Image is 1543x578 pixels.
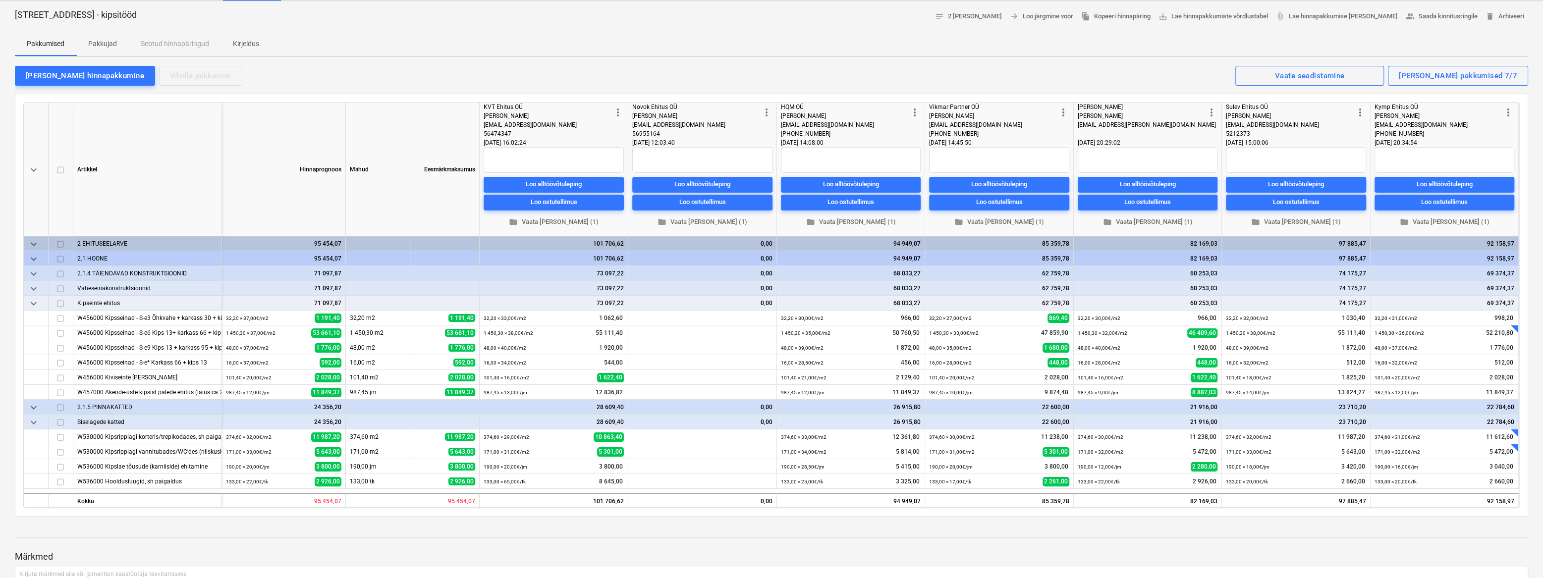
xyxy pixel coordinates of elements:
[1275,69,1345,82] div: Vaate seadistamine
[233,39,259,49] p: Kirjeldus
[1375,251,1514,266] div: 92 158,97
[1375,195,1514,210] button: Loo ostutellimus
[1040,329,1069,337] span: 47 859,90
[781,360,824,366] small: 16,00 × 28,50€ / m2
[1078,345,1120,351] small: 48,00 × 40,00€ / m2
[658,217,666,226] span: folder
[1371,493,1519,508] div: 92 158,97
[929,129,1057,138] div: [PHONE_NUMBER]
[1078,177,1217,193] button: Loo alltöövõtuleping
[226,360,269,366] small: 16,00 × 37,00€ / m2
[531,197,577,208] div: Loo ostutellimus
[929,121,1022,128] span: [EMAIL_ADDRESS][DOMAIN_NAME]
[1226,129,1354,138] div: 5212373
[929,330,979,336] small: 1 450,30 × 33,00€ / m2
[777,493,925,508] div: 94 949,07
[1191,373,1217,382] span: 1 622,40
[929,345,972,351] small: 48,00 × 35,00€ / m2
[488,216,620,228] span: Vaata [PERSON_NAME] (1)
[480,493,628,508] div: 101 706,62
[1375,345,1417,351] small: 48,00 × 37,00€ / m2
[484,138,624,147] div: [DATE] 16:02:24
[1078,214,1217,230] button: Vaata [PERSON_NAME] (1)
[509,217,518,226] span: folder
[1103,217,1112,226] span: folder
[1222,493,1371,508] div: 97 885,47
[1078,266,1217,281] div: 60 253,03
[1191,388,1217,397] span: 8 887,03
[935,12,944,21] span: notes
[1078,236,1217,251] div: 82 169,03
[1251,217,1260,226] span: folder
[1493,530,1543,578] iframe: Chat Widget
[315,373,341,382] span: 2 028,00
[1206,106,1217,118] span: more_vert
[895,344,921,352] span: 1 872,00
[1502,106,1514,118] span: more_vert
[1078,375,1123,380] small: 101,40 × 16,00€ / m2
[346,385,410,400] div: 987,45 jm
[15,66,155,86] button: [PERSON_NAME] hinnapakkumine
[1187,328,1217,338] span: 46 409,60
[632,281,772,296] div: 0,00
[226,375,272,380] small: 101,40 × 20,00€ / m2
[1406,11,1478,22] span: Saada kinnitusringile
[28,298,40,310] span: keyboard_arrow_down
[1375,214,1514,230] button: Vaata [PERSON_NAME] (1)
[785,216,917,228] span: Vaata [PERSON_NAME] (1)
[1078,251,1217,266] div: 82 169,03
[28,283,40,295] span: keyboard_arrow_down
[311,388,341,397] span: 11 849,37
[226,390,270,395] small: 987,45 × 12,00€ / jm
[781,281,921,296] div: 68 033,27
[311,328,341,338] span: 53 661,10
[226,296,341,311] div: 71 097,87
[28,417,40,428] span: keyboard_arrow_down
[1406,12,1415,21] span: people_alt
[929,266,1069,281] div: 62 759,78
[484,281,624,296] div: 73 097,22
[484,214,624,230] button: Vaata [PERSON_NAME] (1)
[1196,358,1217,368] span: 448,00
[77,370,218,384] div: W456000 Kiviseinte katmine kipsiga
[632,111,761,120] div: [PERSON_NAME]
[320,358,341,368] span: 592,00
[1488,344,1514,352] span: 1 776,00
[632,214,772,230] button: Vaata [PERSON_NAME] (1)
[346,370,410,385] div: 101,40 m2
[1006,9,1077,24] button: Loo järgmine voor
[1078,390,1118,395] small: 987,45 × 9,00€ / jm
[484,360,526,366] small: 16,00 × 34,00€ / m2
[781,236,921,251] div: 94 949,07
[1044,373,1069,382] span: 2 028,00
[1226,390,1269,395] small: 987,45 × 14,00€ / jm
[346,459,410,474] div: 190,00 jm
[77,385,218,399] div: W457000 Akende-uste kipsist palede ehitus (laius ca 200mm)
[761,106,772,118] span: more_vert
[1078,195,1217,210] button: Loo ostutellimus
[1276,12,1285,21] span: attach_file
[781,266,921,281] div: 68 033,27
[1010,11,1073,22] span: Loo järgmine voor
[781,296,921,311] div: 68 033,27
[595,388,624,397] span: 12 836,82
[1078,296,1217,311] div: 60 253,03
[823,179,879,190] div: Loo alltöövõtuleping
[315,343,341,353] span: 1 776,00
[603,359,624,367] span: 544,00
[484,375,529,380] small: 101,40 × 16,00€ / m2
[1074,493,1222,508] div: 82 169,03
[1226,345,1268,351] small: 48,00 × 39,00€ / m2
[781,111,909,120] div: [PERSON_NAME]
[484,195,624,210] button: Loo ostutellimus
[1078,281,1217,296] div: 60 253,03
[929,315,972,321] small: 32,20 × 27,00€ / m2
[806,217,815,226] span: folder
[484,400,624,415] div: 28 609,40
[827,197,874,208] div: Loo ostutellimus
[1235,66,1384,86] button: Vaate seadistamine
[1226,121,1319,128] span: [EMAIL_ADDRESS][DOMAIN_NAME]
[1078,138,1217,147] div: [DATE] 20:29:02
[226,330,276,336] small: 1 450,30 × 37,00€ / m2
[674,179,730,190] div: Loo alltöövõtuleping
